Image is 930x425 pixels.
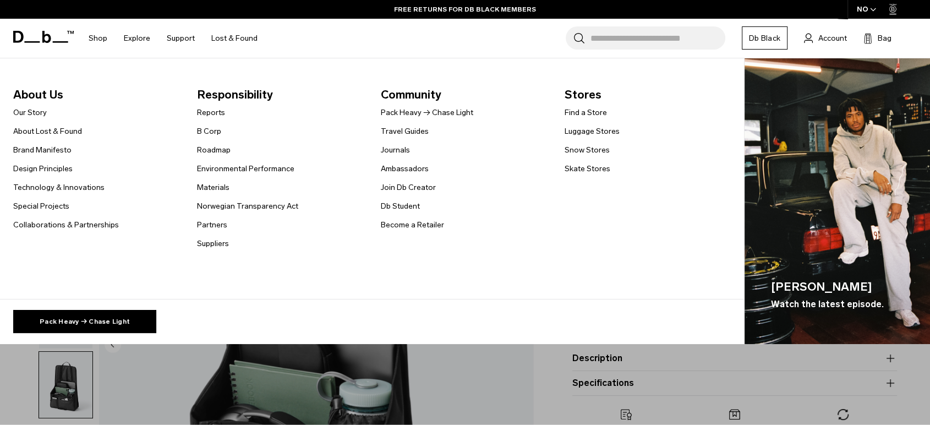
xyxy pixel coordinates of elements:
[381,219,444,231] a: Become a Retailer
[771,298,884,311] span: Watch the latest episode.
[381,86,547,103] span: Community
[745,58,930,345] a: [PERSON_NAME] Watch the latest episode. Db
[745,58,930,345] img: Db
[565,107,607,118] a: Find a Store
[13,126,82,137] a: About Lost & Found
[771,278,884,296] span: [PERSON_NAME]
[863,31,891,45] button: Bag
[13,107,47,118] a: Our Story
[381,163,429,175] a: Ambassadors
[742,26,787,50] a: Db Black
[381,126,429,137] a: Travel Guides
[211,19,258,58] a: Lost & Found
[13,182,105,193] a: Technology & Innovations
[804,31,847,45] a: Account
[394,4,536,14] a: FREE RETURNS FOR DB BLACK MEMBERS
[124,19,150,58] a: Explore
[89,19,107,58] a: Shop
[13,86,179,103] span: About Us
[197,126,221,137] a: B Corp
[80,19,266,58] nav: Main Navigation
[818,32,847,44] span: Account
[13,310,156,333] a: Pack Heavy → Chase Light
[565,163,610,175] a: Skate Stores
[197,86,363,103] span: Responsibility
[13,219,119,231] a: Collaborations & Partnerships
[565,126,620,137] a: Luggage Stores
[197,219,227,231] a: Partners
[565,144,610,156] a: Snow Stores
[878,32,891,44] span: Bag
[13,163,73,175] a: Design Principles
[167,19,195,58] a: Support
[381,107,473,118] a: Pack Heavy → Chase Light
[565,86,731,103] span: Stores
[13,200,69,212] a: Special Projects
[197,182,229,193] a: Materials
[197,200,298,212] a: Norwegian Transparency Act
[197,163,294,175] a: Environmental Performance
[197,107,225,118] a: Reports
[197,238,229,249] a: Suppliers
[13,144,72,156] a: Brand Manifesto
[381,182,436,193] a: Join Db Creator
[381,200,420,212] a: Db Student
[381,144,410,156] a: Journals
[197,144,231,156] a: Roadmap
